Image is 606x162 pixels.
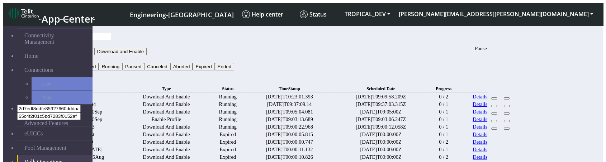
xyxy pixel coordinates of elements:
td: [DATE]T09:37:09.14 [245,101,333,108]
a: Details [473,131,487,138]
a: Connectivity Management [17,29,93,49]
span: Type [162,86,171,91]
td: [DATE]T00:00:00Z [334,139,427,145]
a: Home [17,49,93,63]
span: Scheduled Date [366,86,395,91]
span: Progress [436,86,451,91]
td: [DATE]T00:00:00Z [334,154,427,161]
td: [DATE]T09:00:22.968 [245,124,333,130]
td: [DATE]T09:05:00Z [334,108,427,115]
span: Map [42,94,52,101]
td: Expired [211,154,245,161]
a: Details [473,116,487,122]
td: Download And Enable [123,124,210,130]
td: Expired [211,139,245,145]
a: Details [473,147,487,153]
a: App Center [9,6,94,23]
span: Status [222,86,233,91]
td: [DATE]T09:03:06.247Z [334,116,427,123]
a: eUICCs [17,127,93,140]
td: 0 / 1 [429,124,459,130]
td: [DATE]T09:05:04.081 [245,108,333,115]
a: Connections [17,63,93,77]
button: Ended [215,63,235,70]
a: Details [473,154,487,160]
button: Running [99,63,122,70]
img: status.svg [300,10,308,18]
span: Connections [24,67,53,73]
td: Download And Enable [123,154,210,161]
a: Details [473,101,487,107]
td: 0 / 1 [429,131,459,138]
span: Status [300,10,327,18]
td: [DATE]T00:00:00Z [334,146,427,153]
a: Pool Management [17,141,93,155]
a: Status [297,8,340,21]
td: [DATE]T09:09:58.209Z [334,93,427,100]
span: TimeStamp [279,86,300,91]
td: Running [211,101,245,108]
td: [DATE]T00:00:10.826 [245,154,333,161]
td: Download And Enable [123,101,210,108]
td: [DATE]T09:03:13.689 [245,116,333,123]
a: Details [473,139,487,145]
td: Running [211,93,245,100]
td: Download And Enable [123,131,210,138]
a: Details [473,109,487,115]
button: TROPICAL_DEV [340,8,394,20]
img: logo-telit-cinterion-gw-new.png [9,8,39,19]
td: [DATE]T00:00:05.815 [245,131,333,138]
span: List [42,81,50,87]
td: Enable Profile [123,116,210,123]
button: Paused [122,63,144,70]
button: Canceled [144,63,170,70]
td: [DATE]T00:00:11.132 [245,146,333,153]
td: Running [211,108,245,115]
button: Download and Enable [94,48,147,55]
td: Running [211,116,245,123]
td: [DATE]T00:00:00Z [334,131,427,138]
a: Details [473,94,487,100]
td: [DATE]T10:23:01.393 [245,93,333,100]
td: [DATE]T09:37:03.315Z [334,101,427,108]
td: Download And Enable [123,146,210,153]
td: Running [211,124,245,130]
button: [PERSON_NAME][EMAIL_ADDRESS][PERSON_NAME][DOMAIN_NAME] [394,8,597,20]
td: Expired [211,146,245,153]
td: [DATE]T00:00:00.747 [245,139,333,145]
button: Expired [193,63,214,70]
td: 0 / 2 [429,139,459,145]
a: Your current platform instance [129,8,233,21]
td: Download And Enable [123,139,210,145]
td: Download And Enable [123,108,210,115]
span: Help center [242,10,283,18]
div: Bulk Operations [48,78,513,84]
span: Engineering-[GEOGRAPHIC_DATA] [130,10,234,19]
img: knowledge.svg [242,10,250,18]
td: 0 / 2 [429,154,459,161]
button: Aborted [170,63,193,70]
a: Help center [239,8,297,21]
td: [DATE]T09:00:12.058Z [334,124,427,130]
td: 0 / 2 [429,93,459,100]
td: Expired [211,131,245,138]
span: Advanced Features [24,120,68,126]
td: 0 / 1 [429,101,459,108]
td: 0 / 1 [429,146,459,153]
div: Pause [475,46,487,52]
td: Download And Enable [123,93,210,100]
a: Map [32,91,93,104]
td: 0 / 1 [429,108,459,115]
span: App Center [42,12,95,26]
td: 0 / 1 [429,116,459,123]
a: Details [473,124,487,130]
a: List [32,77,93,91]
